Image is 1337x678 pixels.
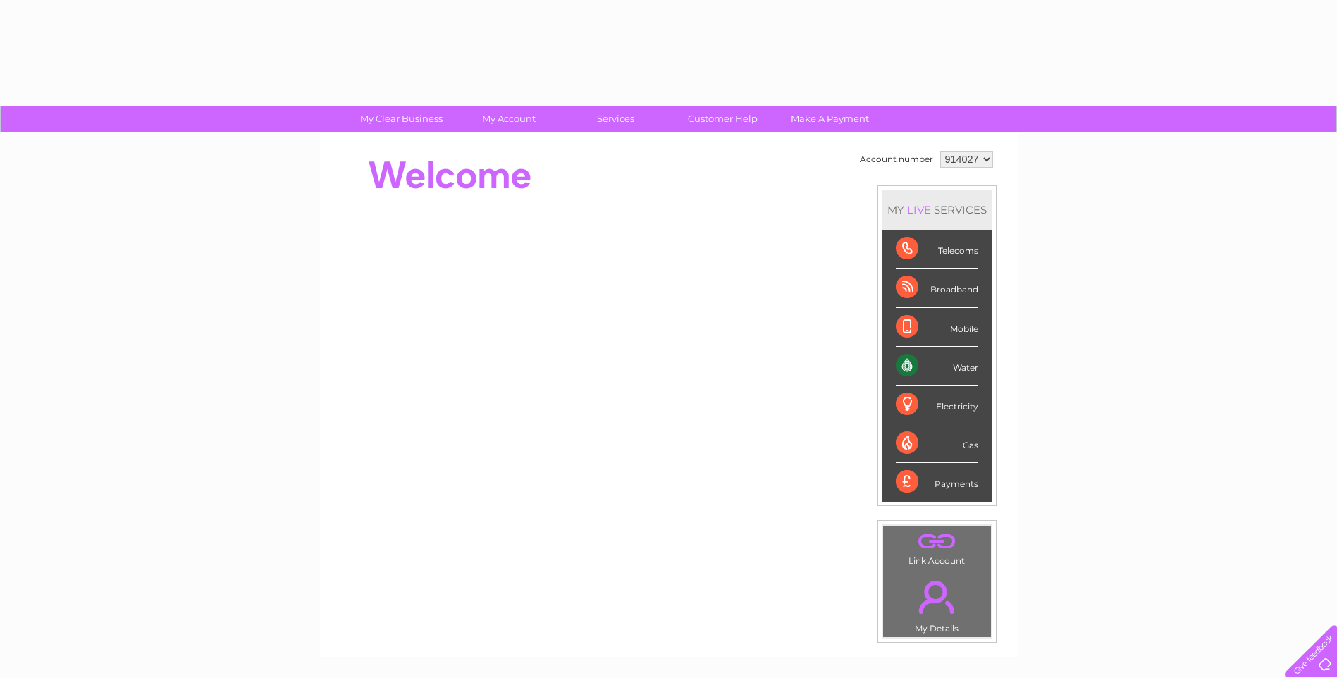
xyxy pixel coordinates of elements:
td: My Details [882,569,992,638]
td: Link Account [882,525,992,569]
a: My Account [450,106,567,132]
div: Mobile [896,308,978,347]
div: Payments [896,463,978,501]
a: . [887,572,987,622]
a: Customer Help [665,106,781,132]
div: Gas [896,424,978,463]
div: Water [896,347,978,386]
a: My Clear Business [343,106,460,132]
a: Services [557,106,674,132]
a: . [887,529,987,554]
div: MY SERVICES [882,190,992,230]
div: Broadband [896,269,978,307]
a: Make A Payment [772,106,888,132]
div: LIVE [904,203,934,216]
td: Account number [856,147,937,171]
div: Telecoms [896,230,978,269]
div: Electricity [896,386,978,424]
